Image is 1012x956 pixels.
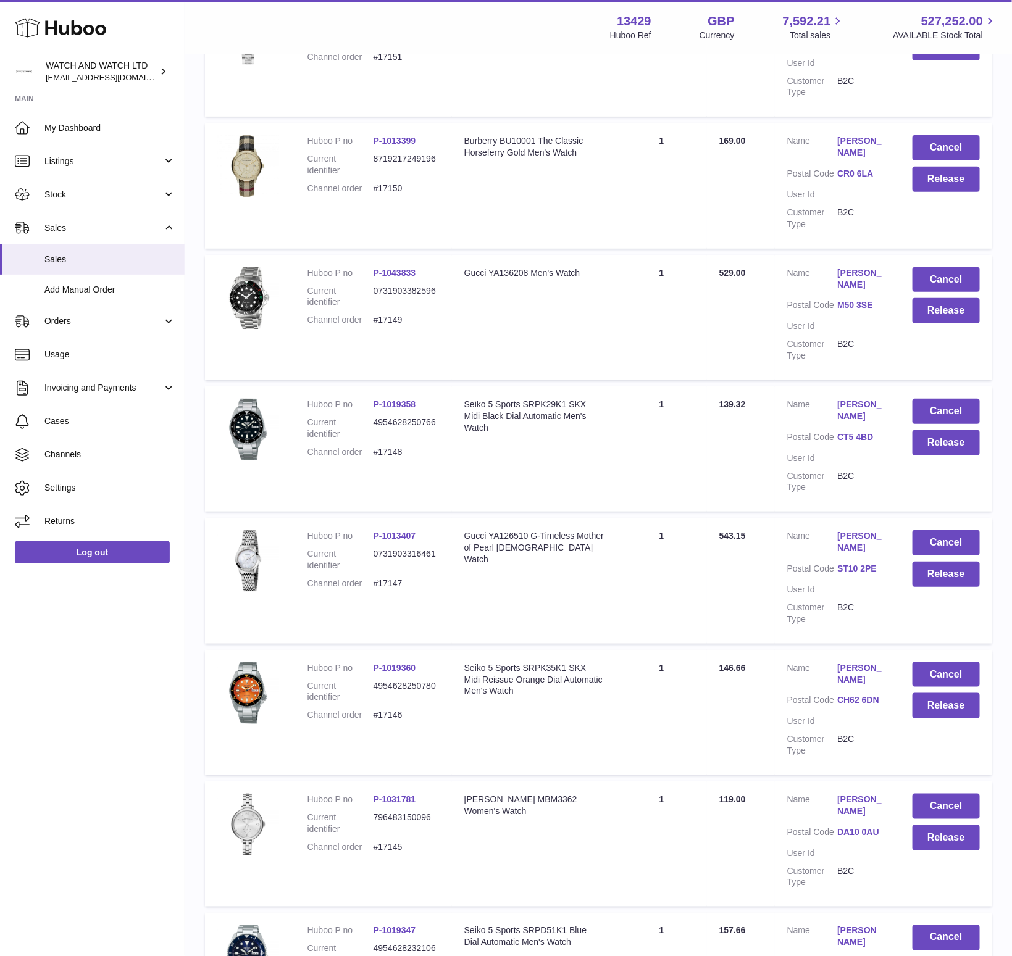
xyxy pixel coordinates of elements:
a: [PERSON_NAME] [837,925,887,949]
dt: Customer Type [787,865,837,889]
dt: Channel order [307,183,374,194]
a: Log out [15,541,170,563]
a: [PERSON_NAME] [837,399,887,422]
div: Gucci YA136208 Men's Watch [464,267,604,279]
dt: Postal Code [787,168,837,183]
img: 1727867480.jpg [217,135,279,197]
a: [PERSON_NAME] [837,662,887,686]
button: Release [913,562,980,587]
dt: User Id [787,320,837,332]
a: P-1031781 [374,794,416,804]
span: Orders [44,315,162,327]
dt: Huboo P no [307,267,374,279]
span: 157.66 [719,926,746,936]
dd: B2C [837,733,887,757]
dd: B2C [837,470,887,494]
dd: 796483150096 [374,812,440,835]
span: My Dashboard [44,122,175,134]
img: 1746528739.jpg [217,267,279,329]
dt: Current identifier [307,285,374,309]
button: Release [913,298,980,323]
span: Listings [44,156,162,167]
span: Sales [44,254,175,265]
dt: Channel order [307,446,374,458]
span: [EMAIL_ADDRESS][DOMAIN_NAME] [46,72,182,82]
span: Channels [44,449,175,460]
div: [PERSON_NAME] MBM3362 Women's Watch [464,794,604,817]
div: WATCH AND WATCH LTD [46,60,157,83]
a: CT5 4BD [837,431,887,443]
a: P-1019347 [374,926,416,936]
button: Release [913,430,980,455]
dd: 0731903316461 [374,548,440,572]
td: 1 [616,518,707,643]
dt: User Id [787,584,837,596]
span: Stock [44,189,162,201]
span: 529.00 [719,268,746,278]
a: [PERSON_NAME] [837,530,887,554]
dd: 4954628250766 [374,417,440,440]
button: Release [913,825,980,850]
span: Sales [44,222,162,234]
img: 1731278128.png [217,399,279,460]
dt: Name [787,135,837,162]
dd: 0731903382596 [374,285,440,309]
strong: 13429 [617,13,651,30]
span: Add Manual Order [44,284,175,296]
a: P-1013407 [374,531,416,541]
span: AVAILABLE Stock Total [893,30,997,41]
dt: Name [787,794,837,820]
dt: Huboo P no [307,530,374,542]
a: ST10 2PE [837,563,887,575]
dd: #17149 [374,314,440,326]
td: 1 [616,781,707,907]
dt: Huboo P no [307,399,374,410]
dd: #17145 [374,841,440,853]
div: Huboo Ref [610,30,651,41]
span: Total sales [790,30,845,41]
img: baris@watchandwatch.co.uk [15,62,33,81]
dd: #17148 [374,446,440,458]
span: Returns [44,515,175,527]
dt: Name [787,662,837,689]
dt: Huboo P no [307,662,374,674]
dt: Huboo P no [307,925,374,937]
span: Usage [44,349,175,360]
dt: Customer Type [787,75,837,99]
img: 1727868090.jpg [217,530,279,592]
span: 527,252.00 [921,13,983,30]
a: [PERSON_NAME] [837,267,887,291]
dt: Customer Type [787,602,837,625]
div: Burberry BU10001 The Classic Horseferry Gold Men's Watch [464,135,604,159]
div: Currency [700,30,735,41]
dt: Name [787,530,837,557]
span: Invoicing and Payments [44,382,162,394]
button: Release [913,693,980,718]
td: 1 [616,386,707,512]
span: 543.15 [719,531,746,541]
img: 1731278230.png [217,662,279,724]
dt: Huboo P no [307,135,374,147]
dd: 4954628250780 [374,680,440,704]
td: 1 [616,650,707,775]
button: Cancel [913,794,980,819]
dt: Name [787,267,837,294]
dt: User Id [787,189,837,201]
div: Gucci YA126510 G-Timeless Mother of Pearl [DEMOGRAPHIC_DATA] Watch [464,530,604,565]
dd: B2C [837,75,887,99]
dd: #17151 [374,51,440,63]
button: Cancel [913,267,980,293]
dt: Current identifier [307,812,374,835]
div: Seiko 5 Sports SRPK35K1 SKX Midi Reissue Orange Dial Automatic Men's Watch [464,662,604,697]
dt: Name [787,399,837,425]
a: DA10 0AU [837,826,887,838]
span: 7,592.21 [783,13,831,30]
dt: Customer Type [787,470,837,494]
dd: #17150 [374,183,440,194]
dt: Current identifier [307,680,374,704]
dt: Postal Code [787,431,837,446]
dt: Customer Type [787,338,837,362]
a: CR0 6LA [837,168,887,180]
dt: Postal Code [787,299,837,314]
button: Cancel [913,530,980,555]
